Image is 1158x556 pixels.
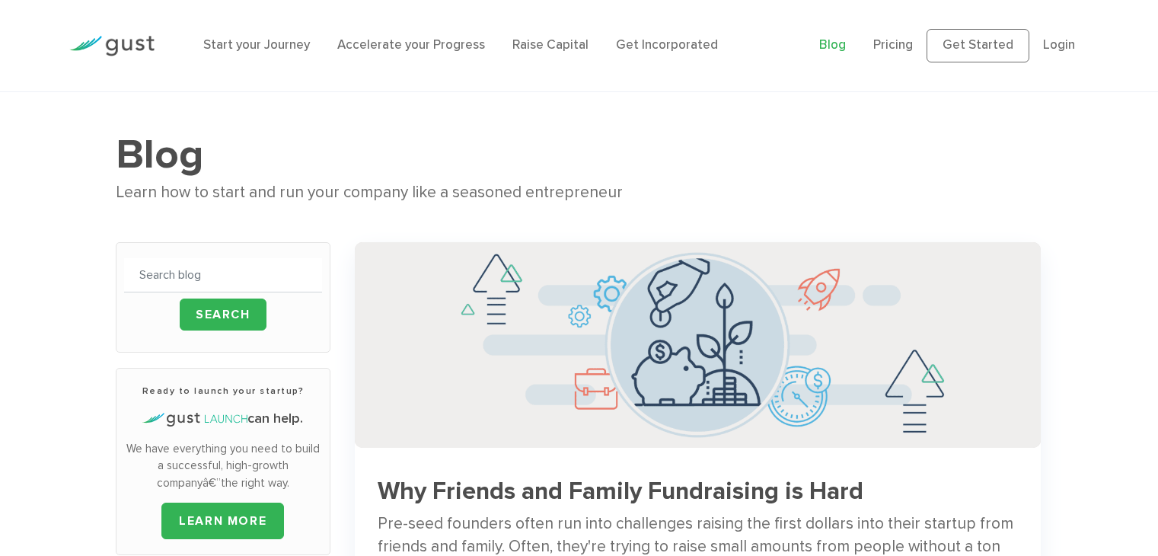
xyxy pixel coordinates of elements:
[124,409,322,429] h4: can help.
[124,384,322,398] h3: Ready to launch your startup?
[203,37,310,53] a: Start your Journey
[1043,37,1075,53] a: Login
[873,37,913,53] a: Pricing
[180,299,266,331] input: Search
[124,440,322,492] p: We have everything you need to build a successful, high-growth companyâ€”the right way.
[161,503,284,539] a: LEARN MORE
[116,129,1042,180] h1: Blog
[124,258,322,292] input: Search blog
[819,37,846,53] a: Blog
[378,478,1018,505] h3: Why Friends and Family Fundraising is Hard
[116,180,1042,206] div: Learn how to start and run your company like a seasoned entrepreneur
[355,242,1041,448] img: Successful Startup Founders Invest In Their Own Ventures 0742d64fd6a698c3cfa409e71c3cc4e5620a7e72...
[337,37,485,53] a: Accelerate your Progress
[69,36,155,56] img: Gust Logo
[616,37,718,53] a: Get Incorporated
[512,37,589,53] a: Raise Capital
[927,29,1029,62] a: Get Started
